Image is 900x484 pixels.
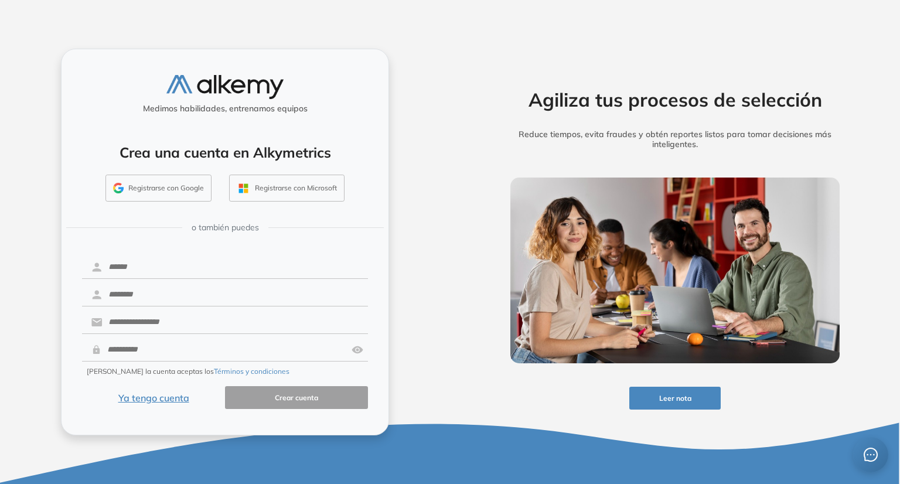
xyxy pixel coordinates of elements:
button: Registrarse con Microsoft [229,175,345,202]
span: message [864,448,878,462]
span: o también puedes [192,221,259,234]
h2: Agiliza tus procesos de selección [492,88,858,111]
button: Leer nota [629,387,721,410]
img: OUTLOOK_ICON [237,182,250,195]
img: logo-alkemy [166,75,284,99]
img: asd [352,339,363,361]
img: GMAIL_ICON [113,183,124,193]
button: Términos y condiciones [214,366,289,377]
h5: Reduce tiempos, evita fraudes y obtén reportes listos para tomar decisiones más inteligentes. [492,129,858,149]
img: img-more-info [510,178,840,363]
button: Registrarse con Google [105,175,212,202]
h5: Medimos habilidades, entrenamos equipos [66,104,384,114]
span: [PERSON_NAME] la cuenta aceptas los [87,366,289,377]
h4: Crea una cuenta en Alkymetrics [77,144,373,161]
button: Ya tengo cuenta [82,386,225,409]
button: Crear cuenta [225,386,368,409]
